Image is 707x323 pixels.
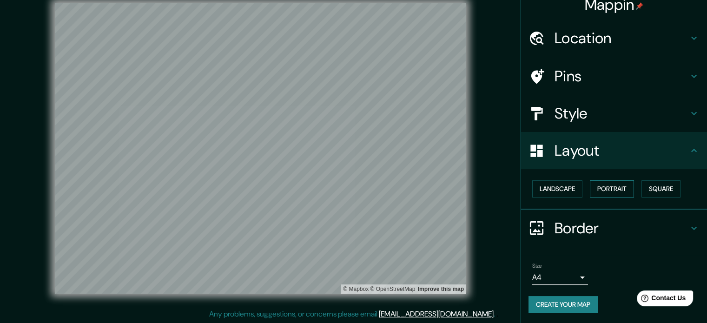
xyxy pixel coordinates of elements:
div: . [496,309,498,320]
h4: Pins [555,67,688,86]
button: Square [641,180,681,198]
p: Any problems, suggestions, or concerns please email . [209,309,495,320]
button: Landscape [532,180,582,198]
a: Map feedback [418,286,464,292]
div: . [495,309,496,320]
a: OpenStreetMap [370,286,415,292]
div: Layout [521,132,707,169]
iframe: Help widget launcher [624,287,697,313]
h4: Border [555,219,688,237]
h4: Location [555,29,688,47]
a: Mapbox [343,286,369,292]
canvas: Map [55,3,466,294]
button: Portrait [590,180,634,198]
div: Location [521,20,707,57]
a: [EMAIL_ADDRESS][DOMAIN_NAME] [379,309,494,319]
button: Create your map [529,296,598,313]
div: Pins [521,58,707,95]
h4: Style [555,104,688,123]
label: Size [532,262,542,270]
div: Border [521,210,707,247]
div: A4 [532,270,588,285]
h4: Layout [555,141,688,160]
img: pin-icon.png [636,2,643,10]
div: Style [521,95,707,132]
